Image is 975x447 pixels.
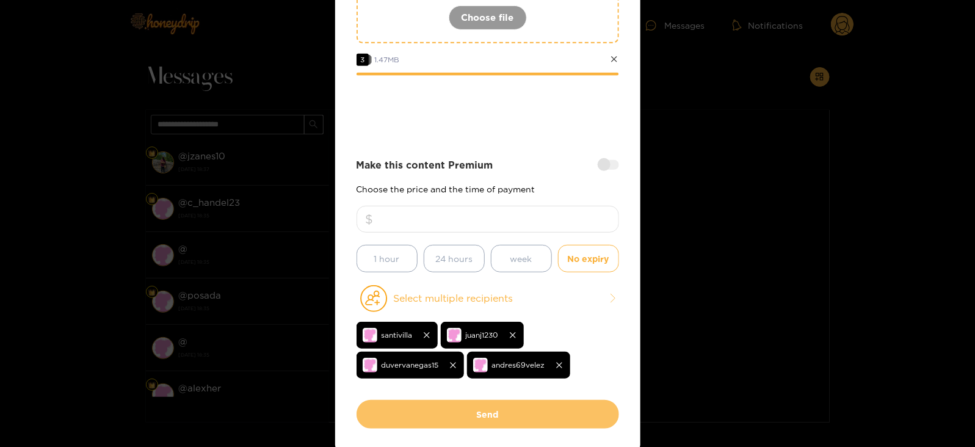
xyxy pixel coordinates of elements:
img: no-avatar.png [473,358,488,372]
span: 24 hours [435,252,473,266]
p: Choose the price and the time of payment [357,184,619,194]
span: santivilla [382,328,413,342]
img: no-avatar.png [363,358,377,372]
button: week [491,245,552,272]
strong: Make this content Premium [357,158,493,172]
span: No expiry [568,252,609,266]
button: Select multiple recipients [357,285,619,313]
button: Send [357,400,619,429]
span: juanj1230 [466,328,499,342]
span: 3 [357,54,369,66]
button: Choose file [449,5,527,30]
span: 1 hour [374,252,400,266]
span: 1.47 MB [375,56,400,64]
img: no-avatar.png [363,328,377,343]
img: no-avatar.png [447,328,462,343]
span: duvervanegas15 [382,358,439,372]
button: No expiry [558,245,619,272]
span: andres69velez [492,358,545,372]
button: 24 hours [424,245,485,272]
button: 1 hour [357,245,418,272]
span: week [510,252,532,266]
